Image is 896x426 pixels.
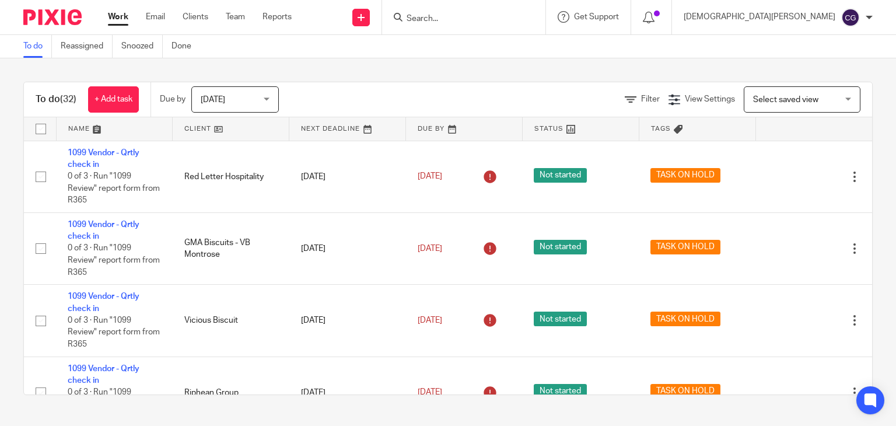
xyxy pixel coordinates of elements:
[108,11,128,23] a: Work
[68,388,160,420] span: 0 of 3 · Run "1099 Review" report form from R365
[650,240,720,254] span: TASK ON HOLD
[226,11,245,23] a: Team
[61,35,113,58] a: Reassigned
[418,316,442,324] span: [DATE]
[418,172,442,180] span: [DATE]
[651,125,671,132] span: Tags
[68,245,160,277] span: 0 of 3 · Run "1099 Review" report form from R365
[418,245,442,253] span: [DATE]
[23,35,52,58] a: To do
[418,389,442,397] span: [DATE]
[753,96,818,104] span: Select saved view
[650,312,720,326] span: TASK ON HOLD
[574,13,619,21] span: Get Support
[121,35,163,58] a: Snoozed
[60,95,76,104] span: (32)
[684,11,835,23] p: [DEMOGRAPHIC_DATA][PERSON_NAME]
[262,11,292,23] a: Reports
[68,292,139,312] a: 1099 Vendor - Qrtly check in
[841,8,860,27] img: svg%3E
[201,96,225,104] span: [DATE]
[650,168,720,183] span: TASK ON HOLD
[183,11,208,23] a: Clients
[685,95,735,103] span: View Settings
[289,285,406,357] td: [DATE]
[23,9,82,25] img: Pixie
[534,384,587,399] span: Not started
[68,149,139,169] a: 1099 Vendor - Qrtly check in
[289,212,406,284] td: [DATE]
[534,240,587,254] span: Not started
[36,93,76,106] h1: To do
[534,168,587,183] span: Not started
[146,11,165,23] a: Email
[289,141,406,212] td: [DATE]
[88,86,139,113] a: + Add task
[68,221,139,240] a: 1099 Vendor - Qrtly check in
[405,14,510,25] input: Search
[171,35,200,58] a: Done
[650,384,720,399] span: TASK ON HOLD
[173,141,289,212] td: Red Letter Hospitality
[68,172,160,204] span: 0 of 3 · Run "1099 Review" report form from R365
[534,312,587,326] span: Not started
[173,212,289,284] td: GMA Biscuits - VB Montrose
[68,316,160,348] span: 0 of 3 · Run "1099 Review" report form from R365
[641,95,660,103] span: Filter
[68,365,139,385] a: 1099 Vendor - Qrtly check in
[173,285,289,357] td: Vicious Biscuit
[160,93,185,105] p: Due by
